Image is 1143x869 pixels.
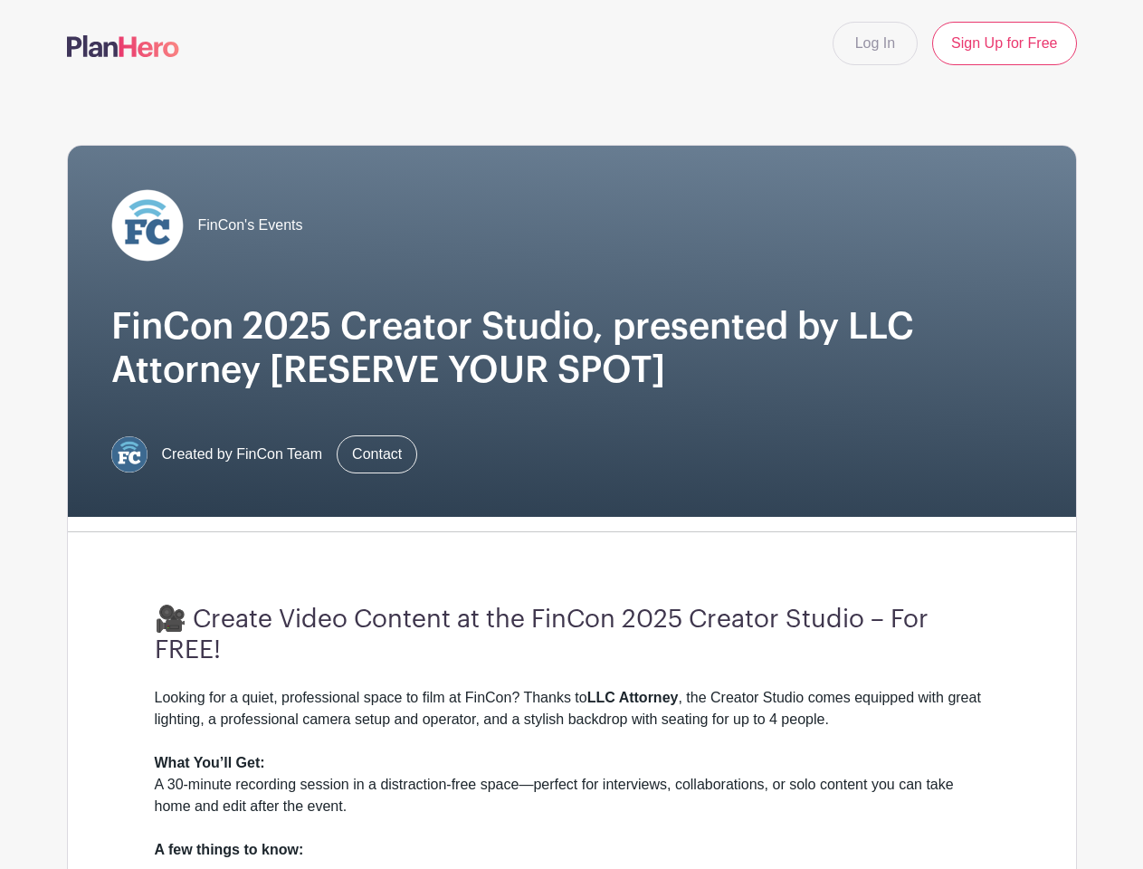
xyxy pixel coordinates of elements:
[162,444,323,465] span: Created by FinCon Team
[111,189,184,262] img: FC%20circle_white.png
[198,215,303,236] span: FinCon's Events
[155,842,304,857] strong: A few things to know:
[155,755,265,770] strong: What You’ll Get:
[111,436,148,473] img: FC%20circle.png
[932,22,1076,65] a: Sign Up for Free
[155,687,989,752] div: Looking for a quiet, professional space to film at FinCon? Thanks to , the Creator Studio comes e...
[337,435,417,473] a: Contact
[155,752,989,839] div: A 30-minute recording session in a distraction-free space—perfect for interviews, collaborations,...
[587,690,679,705] strong: LLC Attorney
[111,305,1033,392] h1: FinCon 2025 Creator Studio, presented by LLC Attorney [RESERVE YOUR SPOT]
[833,22,918,65] a: Log In
[67,35,179,57] img: logo-507f7623f17ff9eddc593b1ce0a138ce2505c220e1c5a4e2b4648c50719b7d32.svg
[155,605,989,665] h3: 🎥 Create Video Content at the FinCon 2025 Creator Studio – For FREE!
